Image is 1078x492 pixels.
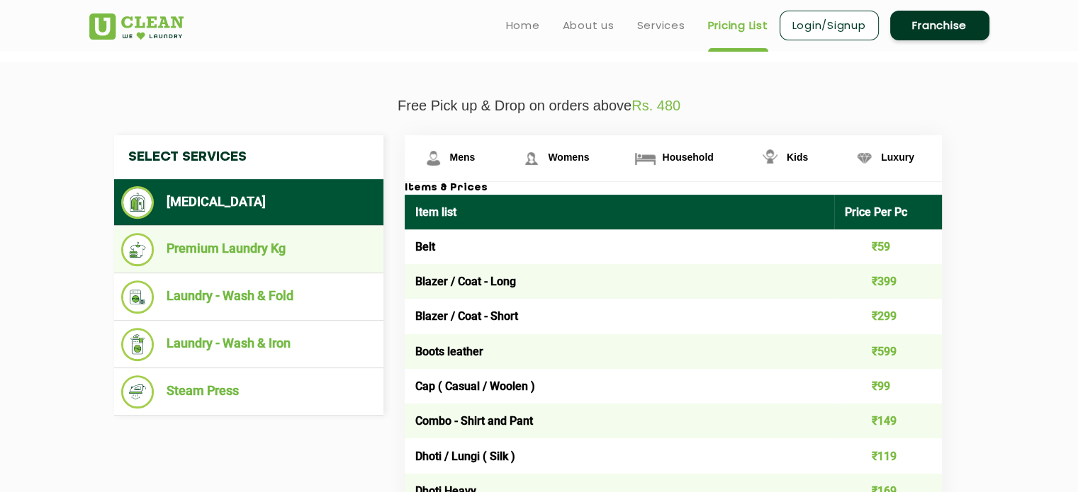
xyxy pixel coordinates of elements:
[780,11,879,40] a: Login/Signup
[834,299,942,333] td: ₹299
[121,328,155,361] img: Laundry - Wash & Iron
[121,186,155,219] img: Dry Cleaning
[121,375,155,408] img: Steam Press
[405,404,835,438] td: Combo - Shirt and Pant
[834,404,942,438] td: ₹149
[787,151,808,163] span: Kids
[89,13,184,40] img: UClean Laundry and Dry Cleaning
[881,151,914,163] span: Luxury
[405,195,835,229] th: Item list
[121,233,155,266] img: Premium Laundry Kg
[405,299,835,333] td: Blazer / Coat - Short
[758,146,782,171] img: Kids
[421,146,446,171] img: Mens
[405,438,835,473] td: Dhoti / Lungi ( Silk )
[405,334,835,369] td: Boots leather
[890,11,989,40] a: Franchise
[852,146,877,171] img: Luxury
[834,369,942,404] td: ₹99
[405,369,835,404] td: Cap ( Casual / Woolen )
[834,438,942,473] td: ₹119
[834,229,942,264] td: ₹59
[89,98,989,114] p: Free Pick up & Drop on orders above
[405,264,835,299] td: Blazer / Coat - Long
[506,17,540,34] a: Home
[519,146,544,171] img: Womens
[637,17,685,34] a: Services
[708,17,768,34] a: Pricing List
[121,233,376,266] li: Premium Laundry Kg
[563,17,614,34] a: About us
[631,98,680,113] span: Rs. 480
[114,135,383,179] h4: Select Services
[121,375,376,408] li: Steam Press
[121,186,376,219] li: [MEDICAL_DATA]
[548,151,589,163] span: Womens
[834,195,942,229] th: Price Per Pc
[662,151,713,163] span: Household
[834,334,942,369] td: ₹599
[121,328,376,361] li: Laundry - Wash & Iron
[834,264,942,299] td: ₹399
[450,151,476,163] span: Mens
[405,182,942,195] h3: Items & Prices
[633,146,658,171] img: Household
[121,280,155,314] img: Laundry - Wash & Fold
[121,280,376,314] li: Laundry - Wash & Fold
[405,229,835,264] td: Belt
